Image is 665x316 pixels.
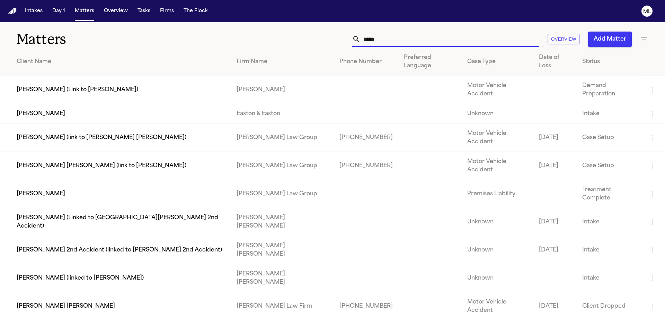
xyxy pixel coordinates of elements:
button: Firms [157,5,177,17]
td: Demand Preparation [577,76,643,104]
td: Case Setup [577,124,643,152]
td: Unknown [462,104,534,124]
td: [PERSON_NAME] Law Group [231,124,334,152]
td: [DATE] [533,152,576,180]
td: [PERSON_NAME] [231,76,334,104]
div: Firm Name [237,58,328,66]
button: Add Matter [588,32,632,47]
button: Overview [548,34,580,45]
td: Intake [577,264,643,292]
td: Intake [577,236,643,264]
td: [PHONE_NUMBER] [334,152,398,180]
img: Finch Logo [8,8,17,15]
td: Motor Vehicle Accident [462,152,534,180]
td: Intake [577,208,643,236]
button: Day 1 [50,5,68,17]
td: [PERSON_NAME] [PERSON_NAME] [231,236,334,264]
div: Client Name [17,58,225,66]
td: Unknown [462,236,534,264]
button: Tasks [135,5,153,17]
td: [PHONE_NUMBER] [334,124,398,152]
div: Status [582,58,637,66]
td: [DATE] [533,124,576,152]
td: [PERSON_NAME] Law Group [231,152,334,180]
td: Case Setup [577,152,643,180]
td: Motor Vehicle Accident [462,124,534,152]
td: Unknown [462,208,534,236]
div: Case Type [467,58,528,66]
td: [DATE] [533,236,576,264]
a: Home [8,8,17,15]
h1: Matters [17,31,201,48]
td: Easton & Easton [231,104,334,124]
td: Unknown [462,264,534,292]
button: Matters [72,5,97,17]
div: Preferred Language [404,53,456,70]
div: Phone Number [339,58,393,66]
td: [PERSON_NAME] [PERSON_NAME] [231,264,334,292]
td: [PERSON_NAME] Law Group [231,180,334,208]
td: Intake [577,104,643,124]
button: The Flock [181,5,211,17]
div: Date of Loss [539,53,571,70]
td: Treatment Complete [577,180,643,208]
td: [DATE] [533,208,576,236]
button: Overview [101,5,131,17]
button: Intakes [22,5,45,17]
td: Motor Vehicle Accident [462,76,534,104]
td: [PERSON_NAME] [PERSON_NAME] [231,208,334,236]
td: Premises Liability [462,180,534,208]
